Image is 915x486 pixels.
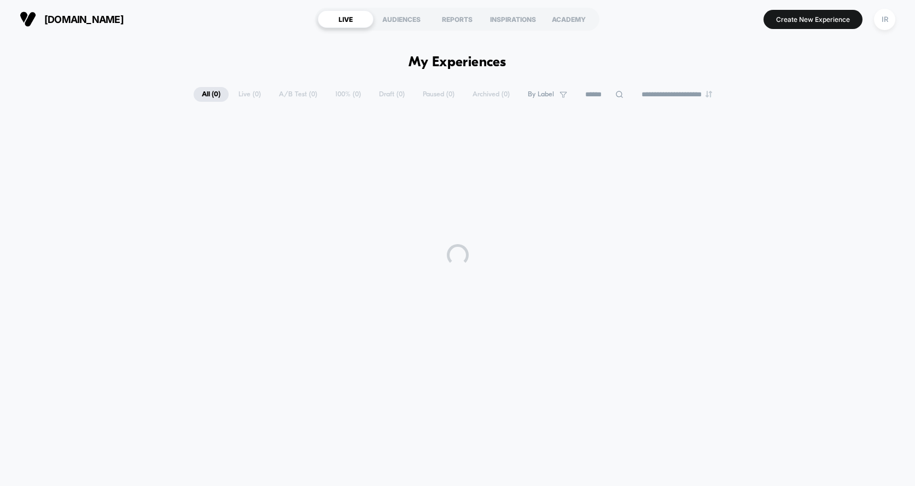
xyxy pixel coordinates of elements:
div: REPORTS [429,10,485,28]
div: IR [874,9,895,30]
div: AUDIENCES [374,10,429,28]
button: [DOMAIN_NAME] [16,10,127,28]
span: By Label [528,90,554,99]
img: end [706,91,712,97]
img: Visually logo [20,11,36,27]
span: All ( 0 ) [194,87,229,102]
div: ACADEMY [541,10,597,28]
span: [DOMAIN_NAME] [44,14,124,25]
button: IR [871,8,899,31]
button: Create New Experience [764,10,862,29]
div: LIVE [318,10,374,28]
div: INSPIRATIONS [485,10,541,28]
h1: My Experiences [409,55,506,71]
